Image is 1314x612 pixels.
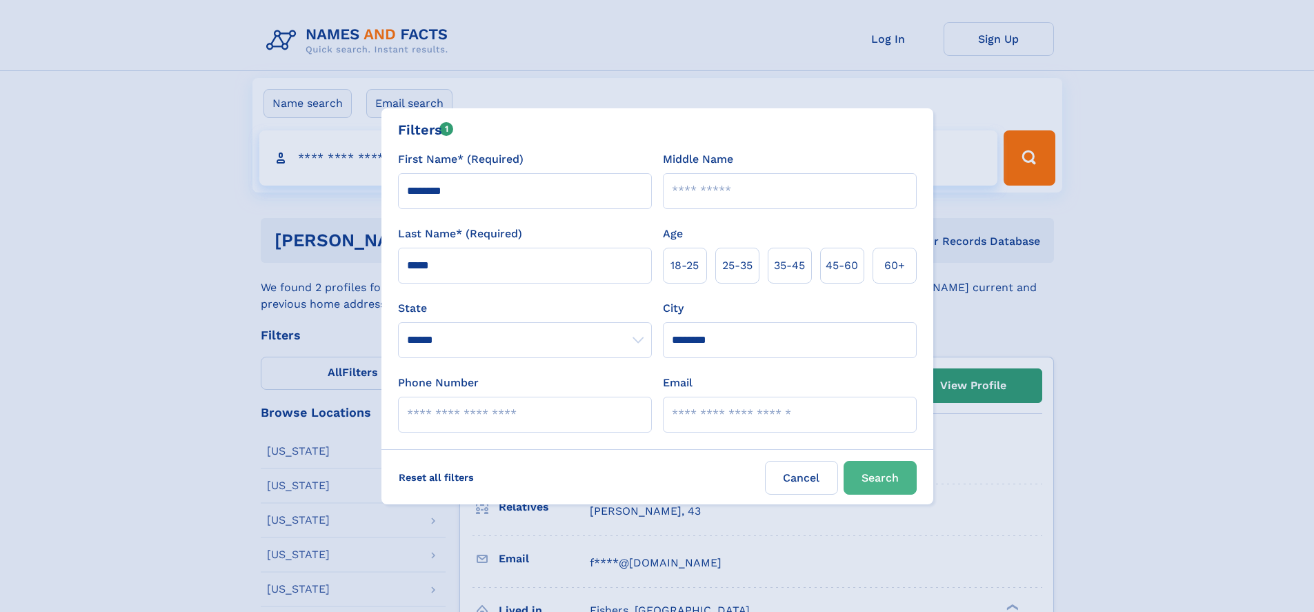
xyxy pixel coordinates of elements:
label: Email [663,375,693,391]
span: 18‑25 [670,257,699,274]
label: Age [663,226,683,242]
button: Search [844,461,917,495]
label: City [663,300,684,317]
label: Last Name* (Required) [398,226,522,242]
div: Filters [398,119,454,140]
label: Reset all filters [390,461,483,494]
span: 35‑45 [774,257,805,274]
label: State [398,300,652,317]
label: First Name* (Required) [398,151,524,168]
span: 25‑35 [722,257,753,274]
label: Cancel [765,461,838,495]
label: Phone Number [398,375,479,391]
label: Middle Name [663,151,733,168]
span: 60+ [884,257,905,274]
span: 45‑60 [826,257,858,274]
